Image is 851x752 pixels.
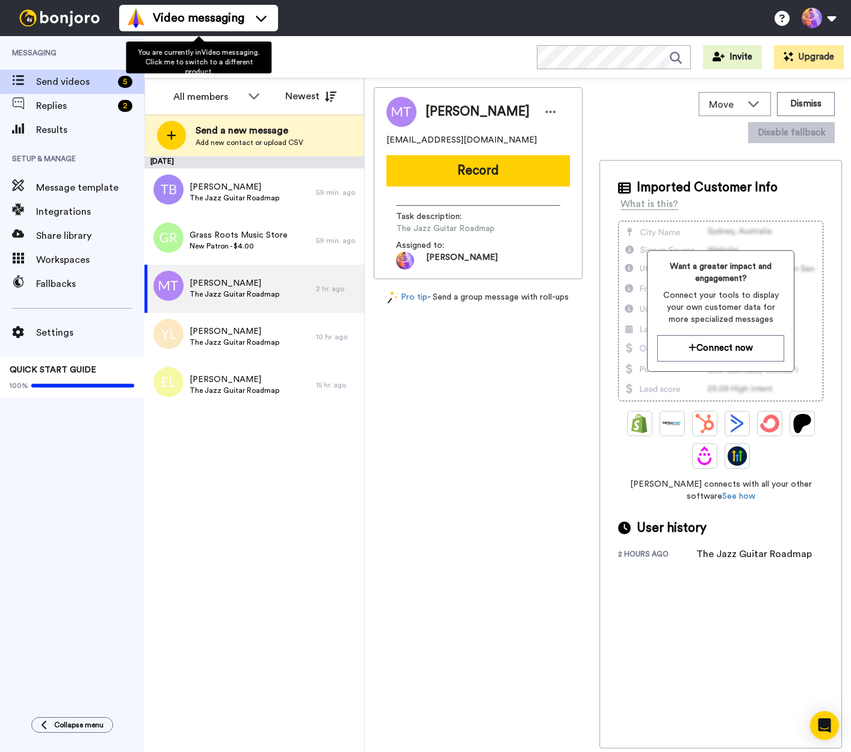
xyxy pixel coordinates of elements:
a: See how [722,492,755,501]
img: photo.jpg [396,251,414,270]
span: Replies [36,99,113,113]
span: Settings [36,325,144,340]
img: mt.png [153,271,184,301]
div: 2 hours ago [618,549,696,561]
div: 2 hr. ago [316,284,358,294]
span: [EMAIL_ADDRESS][DOMAIN_NAME] [386,134,537,146]
button: Collapse menu [31,717,113,733]
img: Drip [695,446,714,466]
span: [PERSON_NAME] [190,277,279,289]
img: Image of Martin Tillotson [386,97,416,127]
span: Workspaces [36,253,144,267]
span: The Jazz Guitar Roadmap [190,337,279,347]
img: vm-color.svg [126,8,146,28]
div: The Jazz Guitar Roadmap [696,547,812,561]
button: Connect now [657,335,784,361]
span: [PERSON_NAME] connects with all your other software [618,478,823,502]
img: Ontraport [663,414,682,433]
span: [PERSON_NAME] [190,325,279,337]
span: Task description : [396,211,480,223]
span: The Jazz Guitar Roadmap [190,289,279,299]
div: 5 [118,76,132,88]
div: All members [173,90,242,104]
span: Connect your tools to display your own customer data for more specialized messages [657,289,784,325]
div: 2 [118,100,132,112]
div: Open Intercom Messenger [810,711,839,740]
span: Send videos [36,75,113,89]
div: 59 min. ago [316,188,358,197]
span: Share library [36,229,144,243]
span: Add new contact or upload CSV [196,138,303,147]
span: User history [637,519,707,537]
span: [PERSON_NAME] [426,251,498,270]
button: Newest [276,84,345,108]
span: Move [709,97,741,112]
span: Video messaging [153,10,244,26]
button: Upgrade [774,45,844,69]
button: Disable fallback [748,122,835,143]
span: 100% [10,381,28,390]
span: Results [36,123,144,137]
div: 15 hr. ago [316,380,358,390]
span: Want a greater impact and engagement? [657,260,784,285]
span: Assigned to: [396,239,480,251]
img: ConvertKit [760,414,779,433]
img: Hubspot [695,414,714,433]
span: [PERSON_NAME] [190,181,279,193]
img: Shopify [630,414,649,433]
span: You are currently in Video messaging . Click me to switch to a different product. [138,49,259,75]
button: Invite [703,45,762,69]
div: [DATE] [144,156,364,168]
span: QUICK START GUIDE [10,366,96,374]
img: el.png [153,367,184,397]
span: Fallbacks [36,277,144,291]
span: Imported Customer Info [637,179,778,197]
span: The Jazz Guitar Roadmap [396,223,510,235]
img: bj-logo-header-white.svg [14,10,105,26]
img: tb.png [153,174,184,205]
button: Dismiss [777,92,835,116]
span: Collapse menu [54,720,104,730]
img: Patreon [793,414,812,433]
div: 10 hr. ago [316,332,358,342]
span: The Jazz Guitar Roadmap [190,193,279,203]
a: Pro tip [388,291,427,304]
div: - Send a group message with roll-ups [374,291,583,304]
button: Record [386,155,570,186]
img: GoHighLevel [728,446,747,466]
span: Integrations [36,205,144,219]
span: New Patron - $4.00 [190,241,288,251]
img: yl.png [153,319,184,349]
span: Message template [36,180,144,195]
img: gr.png [153,223,184,253]
div: 59 min. ago [316,236,358,245]
div: What is this? [620,197,678,211]
span: The Jazz Guitar Roadmap [190,386,279,395]
img: magic-wand.svg [388,291,398,304]
span: [PERSON_NAME] [190,374,279,386]
span: Grass Roots Music Store [190,229,288,241]
img: ActiveCampaign [728,414,747,433]
span: Send a new message [196,123,303,138]
span: [PERSON_NAME] [425,103,530,121]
